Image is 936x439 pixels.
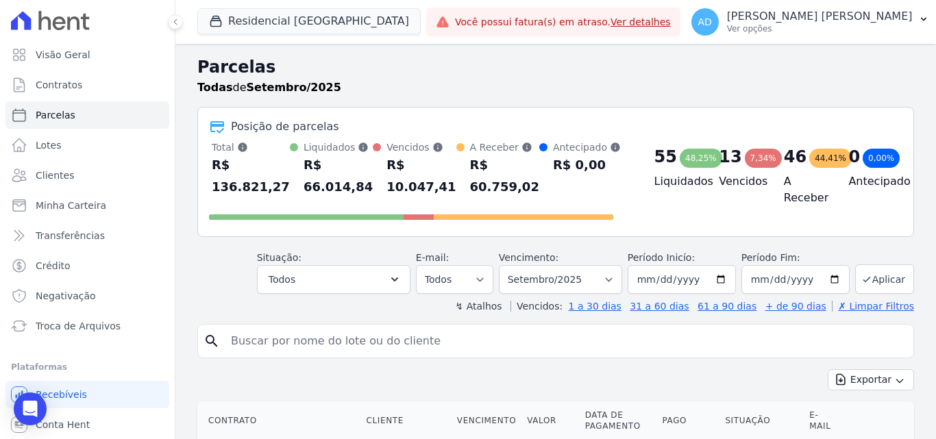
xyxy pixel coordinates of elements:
h2: Parcelas [197,55,914,79]
span: Clientes [36,168,74,182]
span: Transferências [36,229,105,242]
div: 13 [719,146,741,168]
a: 61 a 90 dias [698,301,756,312]
div: Total [212,140,290,154]
div: R$ 66.014,84 [304,154,373,198]
label: Vencimento: [499,252,558,263]
label: Situação: [257,252,301,263]
span: Parcelas [36,108,75,122]
span: Negativação [36,289,96,303]
div: Open Intercom Messenger [14,392,47,425]
a: Recebíveis [5,381,169,408]
span: Você possui fatura(s) em atraso. [455,15,671,29]
h4: A Receber [784,173,827,206]
div: R$ 136.821,27 [212,154,290,198]
a: Lotes [5,131,169,159]
h4: Liquidados [654,173,698,190]
a: Parcelas [5,101,169,129]
div: 0,00% [863,149,900,168]
a: Transferências [5,222,169,249]
div: 55 [654,146,677,168]
div: 48,25% [680,149,722,168]
span: AD [698,17,711,27]
div: 7,34% [745,149,782,168]
strong: Setembro/2025 [247,81,341,94]
div: A Receber [470,140,539,154]
label: Período Inicío: [628,252,695,263]
span: Minha Carteira [36,199,106,212]
button: Residencial [GEOGRAPHIC_DATA] [197,8,421,34]
label: ↯ Atalhos [455,301,502,312]
strong: Todas [197,81,233,94]
div: R$ 60.759,02 [470,154,539,198]
a: 31 a 60 dias [630,301,689,312]
div: 0 [848,146,860,168]
span: Troca de Arquivos [36,319,121,333]
label: Período Fim: [741,251,850,265]
button: Aplicar [855,264,914,294]
div: 46 [784,146,806,168]
a: Contratos [5,71,169,99]
p: de [197,79,341,96]
label: Vencidos: [510,301,563,312]
h4: Antecipado [848,173,891,190]
label: E-mail: [416,252,449,263]
span: Conta Hent [36,418,90,431]
i: search [204,333,220,349]
a: Crédito [5,252,169,279]
div: Liquidados [304,140,373,154]
div: Plataformas [11,359,164,375]
a: Negativação [5,282,169,310]
a: ✗ Limpar Filtros [832,301,914,312]
h4: Vencidos [719,173,762,190]
a: Ver detalhes [611,16,671,27]
button: Exportar [828,369,914,390]
span: Recebíveis [36,388,87,401]
a: Visão Geral [5,41,169,68]
a: Minha Carteira [5,192,169,219]
div: Vencidos [386,140,456,154]
a: Clientes [5,162,169,189]
div: R$ 0,00 [553,154,621,176]
p: Ver opções [727,23,913,34]
div: R$ 10.047,41 [386,154,456,198]
div: Posição de parcelas [231,118,339,135]
button: Todos [257,265,410,294]
p: [PERSON_NAME] [PERSON_NAME] [727,10,913,23]
span: Lotes [36,138,62,152]
span: Todos [269,271,295,288]
a: Troca de Arquivos [5,312,169,340]
span: Visão Geral [36,48,90,62]
span: Contratos [36,78,82,92]
a: Conta Hent [5,411,169,438]
div: 44,41% [809,149,852,168]
div: Antecipado [553,140,621,154]
a: 1 a 30 dias [569,301,621,312]
a: + de 90 dias [765,301,826,312]
input: Buscar por nome do lote ou do cliente [223,327,908,355]
span: Crédito [36,259,71,273]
